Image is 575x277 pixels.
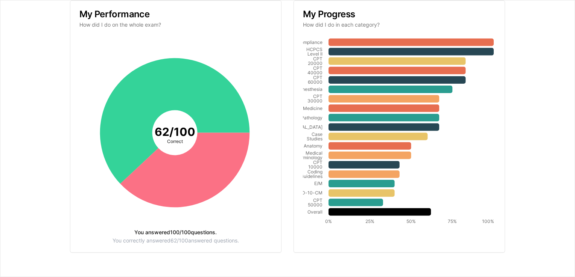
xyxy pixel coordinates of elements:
tspan: CPT [313,56,322,62]
tspan: Correct [167,138,183,144]
tspan: 50% [406,218,416,224]
div: You correctly answered 62 / 100 answered questions. [79,238,272,243]
tspan: CPT [313,93,322,99]
tspan: CPT [313,65,322,71]
tspan: ICD-10-CM [297,190,322,196]
tspan: 100% [482,218,494,224]
tspan: Overall [307,209,322,214]
tspan: 40000 [307,70,322,75]
h3: My Progress [303,10,496,19]
tspan: Guidelines [300,173,322,179]
p: How did I do in each category? [303,21,496,29]
tspan: 30000 [307,98,322,104]
tspan: 50000 [308,202,322,207]
p: How did I do on the whole exam? [79,21,272,29]
h3: My Performance [79,10,272,19]
tspan: Level II [307,51,322,57]
tspan: 75% [448,218,457,224]
tspan: CPT [313,75,322,80]
tspan: 20000 [308,60,322,66]
tspan: Compliance [297,39,322,45]
tspan: E/M [314,181,322,186]
tspan: Terminology [297,155,322,160]
tspan: Studies [307,136,322,142]
tspan: 60000 [308,79,322,85]
tspan: 0% [325,218,332,224]
tspan: Anesthesia [299,86,322,92]
tspan: HCPCS [306,47,322,52]
tspan: CPT [313,160,322,165]
tspan: Case [312,131,322,137]
tspan: CPT [313,197,322,203]
tspan: 25% [365,218,374,224]
tspan: Anatomy [304,143,322,149]
tspan: [MEDICAL_DATA] [286,124,322,129]
div: You answered 100 / 100 questions. [79,230,272,235]
tspan: Medical [306,150,322,156]
tspan: 62 / 100 [154,125,195,138]
tspan: 10000 [308,164,322,170]
tspan: Coding [307,169,322,175]
tspan: Medicine [303,105,322,111]
tspan: Pathology [301,114,322,120]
